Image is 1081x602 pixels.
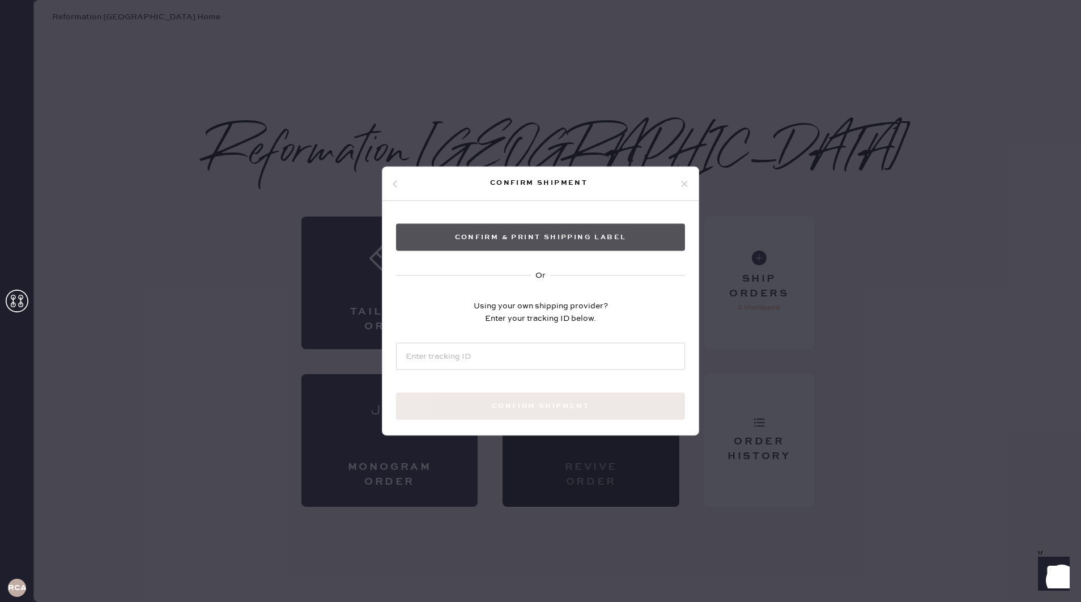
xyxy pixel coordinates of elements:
[396,343,685,370] input: Enter tracking ID
[1027,551,1076,600] iframe: Front Chat
[396,393,685,420] button: Confirm shipment
[474,300,608,325] div: Using your own shipping provider? Enter your tracking ID below.
[396,224,685,251] button: Confirm & Print shipping label
[8,584,26,592] h3: RCA
[535,269,546,282] div: Or
[398,176,679,189] div: Confirm shipment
